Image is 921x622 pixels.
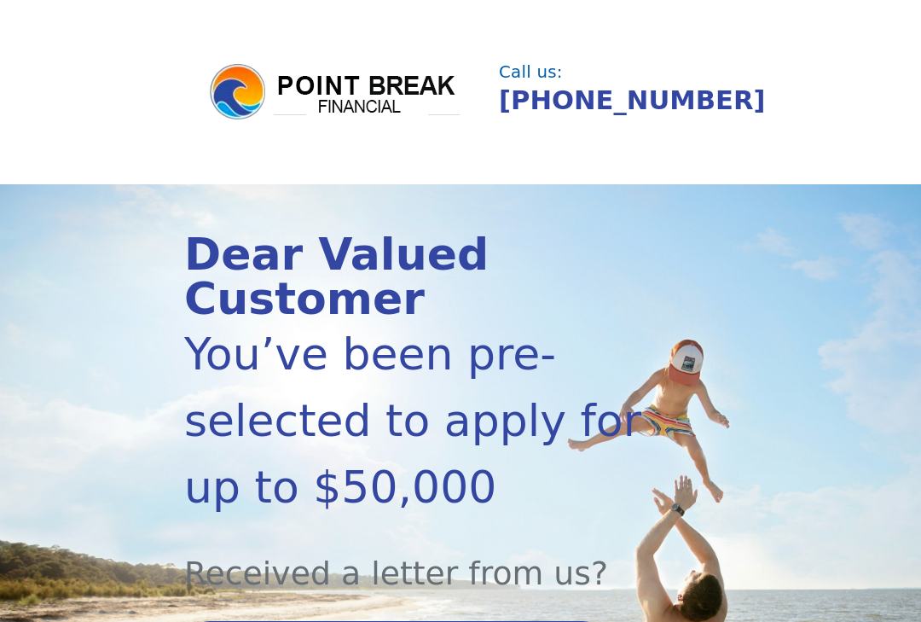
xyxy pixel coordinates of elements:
[184,321,654,520] div: You’ve been pre-selected to apply for up to $50,000
[184,232,654,321] div: Dear Valued Customer
[499,64,729,81] div: Call us:
[207,61,463,123] img: logo.png
[184,520,654,598] div: Received a letter from us?
[499,85,765,115] a: [PHONE_NUMBER]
